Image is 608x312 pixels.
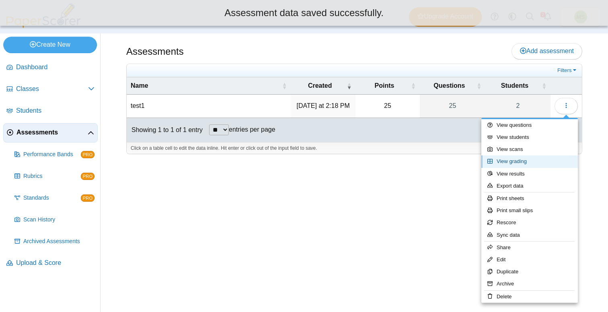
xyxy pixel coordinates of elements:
[481,205,578,217] a: Print small slips
[127,118,203,142] div: Showing 1 to 1 of 1 entry
[3,101,98,121] a: Students
[81,151,94,158] span: PRO
[481,143,578,155] a: View scans
[81,194,94,202] span: PRO
[23,238,94,246] span: Archived Assessments
[11,188,98,208] a: Standards PRO
[542,82,546,90] span: Students : Activate to sort
[359,81,409,90] span: Points
[481,168,578,180] a: View results
[3,37,97,53] a: Create New
[11,210,98,229] a: Scan History
[355,95,420,118] td: 25
[23,194,81,202] span: Standards
[81,173,94,180] span: PRO
[481,229,578,241] a: Sync data
[481,131,578,143] a: View students
[297,102,350,109] time: Sep 22, 2025 at 2:18 PM
[6,6,602,20] div: Assessment data saved successfully.
[3,123,98,143] a: Assessments
[485,95,550,117] a: 2
[131,81,280,90] span: Name
[11,145,98,164] a: Performance Bands PRO
[481,291,578,303] a: Delete
[481,254,578,266] a: Edit
[16,106,94,115] span: Students
[3,80,98,99] a: Classes
[555,66,580,74] a: Filters
[16,258,94,267] span: Upload & Score
[481,192,578,205] a: Print sheets
[520,48,574,54] span: Add assessment
[23,172,81,180] span: Rubrics
[420,95,485,117] a: 25
[347,82,351,90] span: Created : Activate to remove sorting
[23,151,81,159] span: Performance Bands
[229,126,275,133] label: entries per page
[481,155,578,167] a: View grading
[481,217,578,229] a: Rescore
[16,63,94,72] span: Dashboard
[11,232,98,251] a: Archived Assessments
[481,119,578,131] a: View questions
[16,85,88,93] span: Classes
[481,266,578,278] a: Duplicate
[481,180,578,192] a: Export data
[3,58,98,77] a: Dashboard
[477,82,481,90] span: Questions : Activate to sort
[282,82,287,90] span: Name : Activate to sort
[23,216,94,224] span: Scan History
[3,254,98,273] a: Upload & Score
[481,278,578,290] a: Archive
[411,82,416,90] span: Points : Activate to sort
[489,81,540,90] span: Students
[424,81,475,90] span: Questions
[126,45,184,58] h1: Assessments
[11,167,98,186] a: Rubrics PRO
[3,22,84,29] a: PaperScorer
[127,142,582,154] div: Click on a table cell to edit the data inline. Hit enter or click out of the input field to save.
[481,242,578,254] a: Share
[295,81,345,90] span: Created
[16,128,88,137] span: Assessments
[511,43,582,59] a: Add assessment
[127,95,291,118] td: test1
